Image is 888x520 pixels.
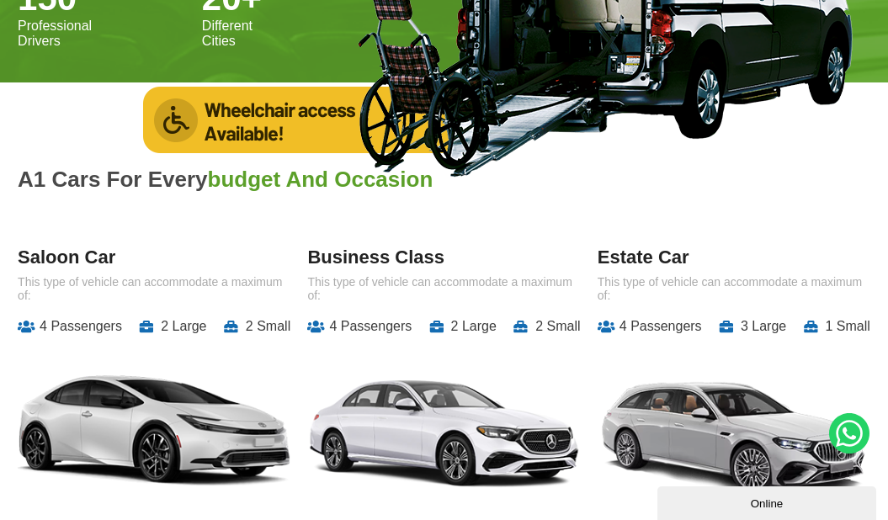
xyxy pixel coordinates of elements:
li: 2 Large [139,319,206,334]
h3: Saloon Car [18,247,290,268]
li: 4 Passengers [307,319,412,334]
li: 4 Passengers [598,319,702,334]
li: 2 Small [224,319,290,334]
span: Professional [18,19,192,34]
li: 2 Large [429,319,497,334]
span: Drivers [18,34,192,49]
iframe: chat widget [657,483,880,520]
li: 2 Small [513,319,580,334]
img: A1 Taxis Business Class Cars [307,347,580,510]
h3: Estate Car [598,247,870,268]
li: 3 Large [719,319,786,334]
p: This type of vehicle can accommodate a maximum of: [598,275,870,302]
img: A1 Taxis Saloon Car [18,347,290,510]
h3: Business Class [307,247,580,268]
li: 1 Small [804,319,870,334]
p: This type of vehicle can accommodate a maximum of: [18,275,290,302]
h2: A1 cars for every [18,167,870,193]
p: This type of vehicle can accommodate a maximum of: [307,275,580,302]
li: 4 Passengers [18,319,122,334]
img: A1 Taxis Estate Car [598,347,870,510]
